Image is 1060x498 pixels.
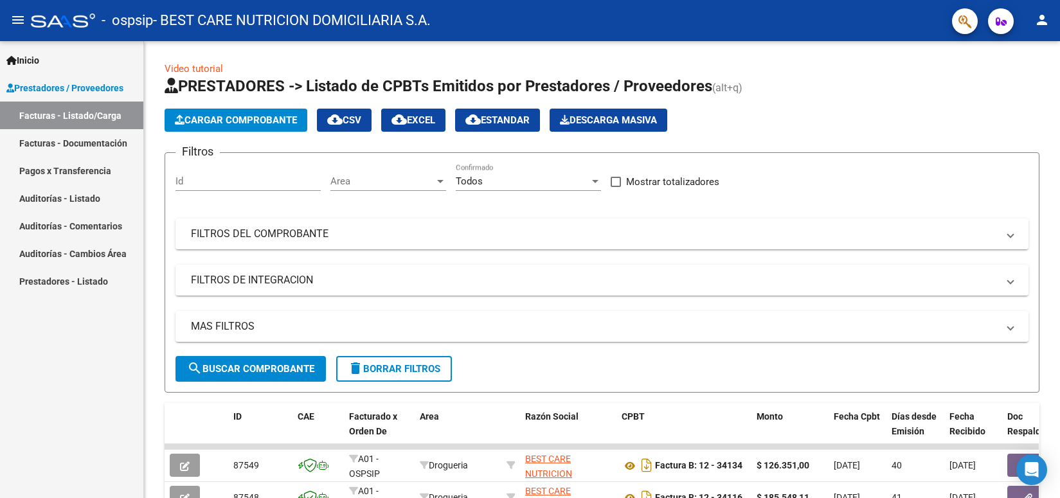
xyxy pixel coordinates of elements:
[550,109,667,132] button: Descarga Masiva
[330,175,435,187] span: Area
[191,319,998,333] mat-panel-title: MAS FILTROS
[525,411,579,422] span: Razón Social
[751,403,829,459] datatable-header-cell: Monto
[560,114,657,126] span: Descarga Masiva
[175,143,220,161] h3: Filtros
[391,114,435,126] span: EXCEL
[626,174,719,190] span: Mostrar totalizadores
[344,403,415,459] datatable-header-cell: Facturado x Orden De
[712,82,742,94] span: (alt+q)
[191,227,998,241] mat-panel-title: FILTROS DEL COMPROBANTE
[465,114,530,126] span: Estandar
[228,403,292,459] datatable-header-cell: ID
[336,356,452,382] button: Borrar Filtros
[6,53,39,67] span: Inicio
[348,360,363,376] mat-icon: delete
[153,6,431,35] span: - BEST CARE NUTRICION DOMICILIARIA S.A.
[1016,454,1047,485] div: Open Intercom Messenger
[349,454,380,479] span: A01 - OSPSIP
[622,411,645,422] span: CPBT
[175,311,1029,342] mat-expansion-panel-header: MAS FILTROS
[520,403,616,459] datatable-header-cell: Razón Social
[886,403,944,459] datatable-header-cell: Días desde Emisión
[327,112,343,127] mat-icon: cloud_download
[165,77,712,95] span: PRESTADORES -> Listado de CPBTs Emitidos por Prestadores / Proveedores
[616,403,751,459] datatable-header-cell: CPBT
[348,363,440,375] span: Borrar Filtros
[944,403,1002,459] datatable-header-cell: Fecha Recibido
[102,6,153,35] span: - ospsip
[187,360,202,376] mat-icon: search
[187,363,314,375] span: Buscar Comprobante
[298,411,314,422] span: CAE
[420,460,468,470] span: Drogueria
[349,411,397,436] span: Facturado x Orden De
[6,81,123,95] span: Prestadores / Proveedores
[892,460,902,470] span: 40
[175,265,1029,296] mat-expansion-panel-header: FILTROS DE INTEGRACION
[415,403,501,459] datatable-header-cell: Area
[757,460,809,470] strong: $ 126.351,00
[233,460,259,470] span: 87549
[949,411,985,436] span: Fecha Recibido
[165,109,307,132] button: Cargar Comprobante
[292,403,344,459] datatable-header-cell: CAE
[550,109,667,132] app-download-masive: Descarga masiva de comprobantes (adjuntos)
[638,455,655,476] i: Descargar documento
[10,12,26,28] mat-icon: menu
[381,109,445,132] button: EXCEL
[165,63,223,75] a: Video tutorial
[420,411,439,422] span: Area
[175,218,1029,249] mat-expansion-panel-header: FILTROS DEL COMPROBANTE
[233,411,242,422] span: ID
[525,452,611,479] div: 30715222295
[465,112,481,127] mat-icon: cloud_download
[391,112,407,127] mat-icon: cloud_download
[175,356,326,382] button: Buscar Comprobante
[455,109,540,132] button: Estandar
[525,454,602,494] span: BEST CARE NUTRICION DOMICILIARIA S.A.
[834,411,880,422] span: Fecha Cpbt
[175,114,297,126] span: Cargar Comprobante
[655,461,742,471] strong: Factura B: 12 - 34134
[327,114,361,126] span: CSV
[456,175,483,187] span: Todos
[191,273,998,287] mat-panel-title: FILTROS DE INTEGRACION
[1034,12,1050,28] mat-icon: person
[757,411,783,422] span: Monto
[317,109,372,132] button: CSV
[829,403,886,459] datatable-header-cell: Fecha Cpbt
[834,460,860,470] span: [DATE]
[892,411,937,436] span: Días desde Emisión
[949,460,976,470] span: [DATE]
